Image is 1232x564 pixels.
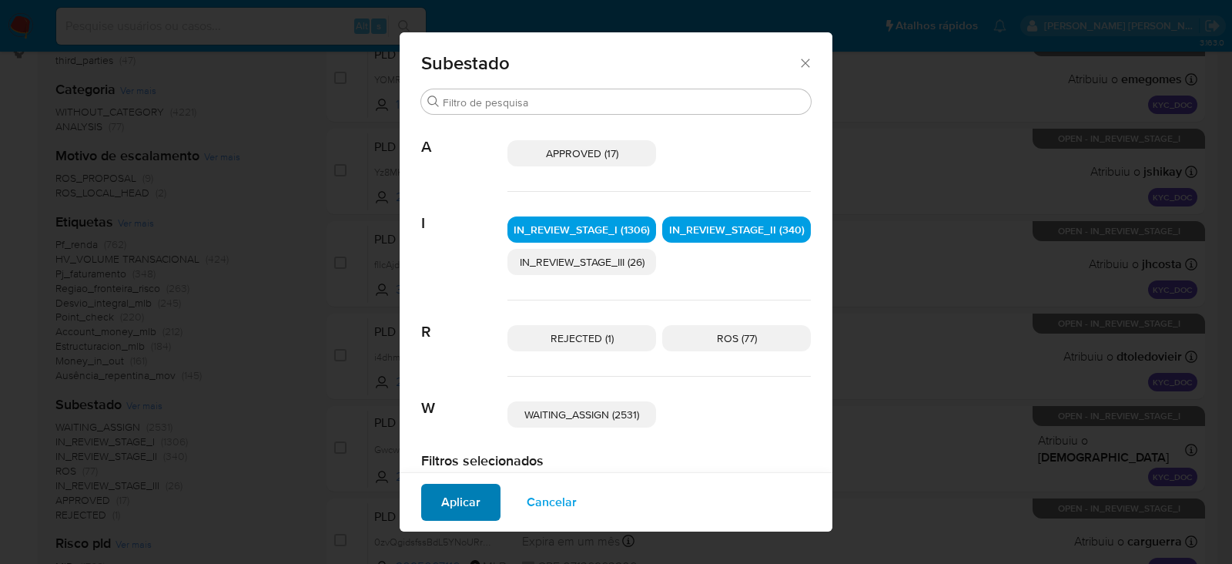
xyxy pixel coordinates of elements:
button: Buscar [427,96,440,108]
span: W [421,377,507,418]
div: ROS (77) [662,325,811,351]
input: Filtro de pesquisa [443,96,805,109]
span: IN_REVIEW_STAGE_I (1306) [514,222,650,237]
span: REJECTED (1) [551,331,614,346]
span: I [421,192,507,233]
button: Aplicar [421,484,500,521]
span: Subestado [421,54,798,72]
span: R [421,300,507,342]
span: IN_REVIEW_STAGE_II (340) [669,222,805,237]
div: APPROVED (17) [507,140,656,166]
div: WAITING_ASSIGN (2531) [507,401,656,428]
span: IN_REVIEW_STAGE_III (26) [520,254,644,270]
button: Fechar [798,55,812,69]
button: Remover seleção [421,469,509,488]
span: A [421,116,507,157]
div: IN_REVIEW_STAGE_II (340) [662,217,811,243]
span: ROS (77) [717,331,757,346]
div: IN_REVIEW_STAGE_III (26) [507,249,656,275]
span: Remover seleção [429,471,501,486]
h2: Filtros selecionados [421,452,811,469]
span: Aplicar [441,485,480,519]
span: APPROVED (17) [546,146,618,161]
button: Cancelar [507,484,597,521]
div: IN_REVIEW_STAGE_I (1306) [507,217,656,243]
span: WAITING_ASSIGN (2531) [524,407,639,422]
div: REJECTED (1) [507,325,656,351]
span: Cancelar [527,485,577,519]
